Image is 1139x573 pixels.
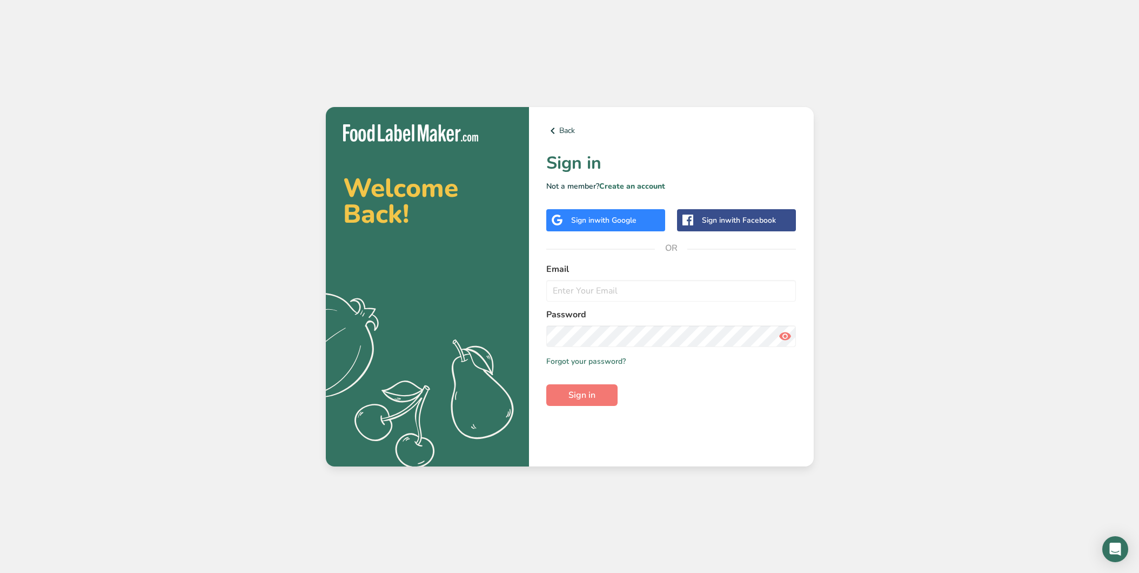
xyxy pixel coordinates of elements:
span: with Facebook [725,215,776,225]
span: with Google [594,215,636,225]
h2: Welcome Back! [343,175,512,227]
input: Enter Your Email [546,280,796,302]
a: Create an account [599,181,665,191]
button: Sign in [546,384,618,406]
div: Sign in [702,215,776,226]
p: Not a member? [546,181,796,192]
label: Email [546,263,796,276]
h1: Sign in [546,150,796,176]
a: Back [546,124,796,137]
span: Sign in [568,389,595,402]
img: Food Label Maker [343,124,478,142]
div: Open Intercom Messenger [1102,536,1128,562]
span: OR [655,232,687,264]
div: Sign in [571,215,636,226]
a: Forgot your password? [546,356,626,367]
label: Password [546,308,796,321]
